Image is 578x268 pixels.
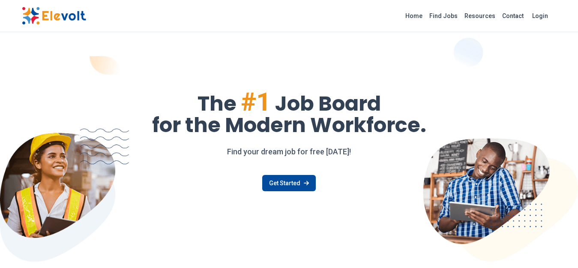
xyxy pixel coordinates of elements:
[527,7,553,24] a: Login
[22,146,557,158] p: Find your dream job for free [DATE]!
[461,9,499,23] a: Resources
[241,87,271,117] span: #1
[426,9,461,23] a: Find Jobs
[22,89,557,136] h1: The Job Board for the Modern Workforce.
[262,175,316,191] a: Get Started
[402,9,426,23] a: Home
[499,9,527,23] a: Contact
[22,7,86,25] img: Elevolt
